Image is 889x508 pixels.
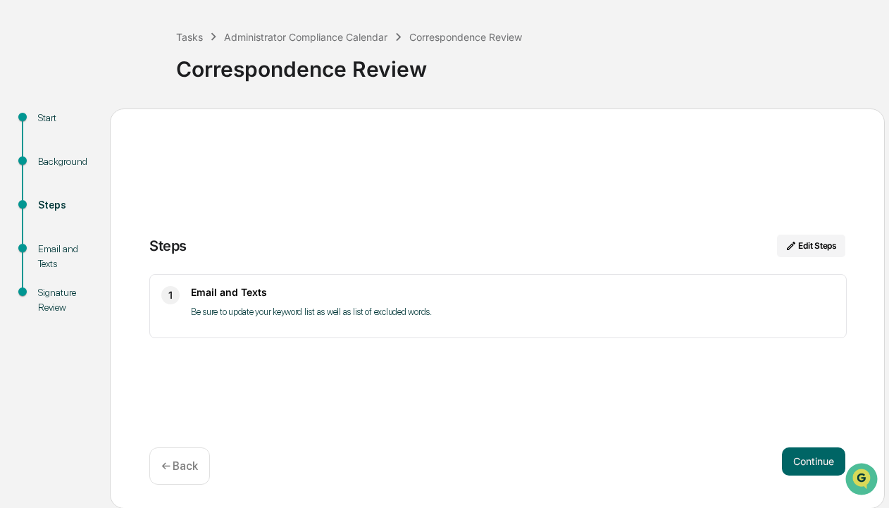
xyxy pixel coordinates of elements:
div: 🖐️ [14,178,25,190]
div: Start new chat [48,107,231,121]
span: Attestations [116,177,175,191]
p: ← Back [161,459,198,473]
div: 🔎 [14,205,25,216]
button: Start new chat [240,111,256,128]
span: Pylon [140,238,170,249]
div: Steps [38,198,87,213]
p: How can we help? [14,29,256,51]
a: 🖐️Preclearance [8,171,97,197]
h3: Email and Texts [191,286,835,298]
div: 🗄️ [102,178,113,190]
span: Data Lookup [28,204,89,218]
button: Continue [782,447,845,476]
div: Tasks [176,31,203,43]
span: 1 [168,287,173,304]
a: 🔎Data Lookup [8,198,94,223]
a: 🗄️Attestations [97,171,180,197]
div: We're available if you need us! [48,121,178,132]
div: Start [38,111,87,125]
div: Correspondence Review [176,45,882,82]
iframe: Open customer support [844,461,882,500]
p: Be sure to update your keyword list as well as list of excluded words. [191,304,835,321]
span: Preclearance [28,177,91,191]
button: Edit Steps [777,235,845,257]
div: Steps [149,237,187,254]
div: Background [38,154,87,169]
div: Correspondence Review [409,31,522,43]
div: Email and Texts [38,242,87,271]
a: Powered byPylon [99,237,170,249]
img: 1746055101610-c473b297-6a78-478c-a979-82029cc54cd1 [14,107,39,132]
div: Administrator Compliance Calendar [224,31,387,43]
div: Signature Review [38,285,87,315]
